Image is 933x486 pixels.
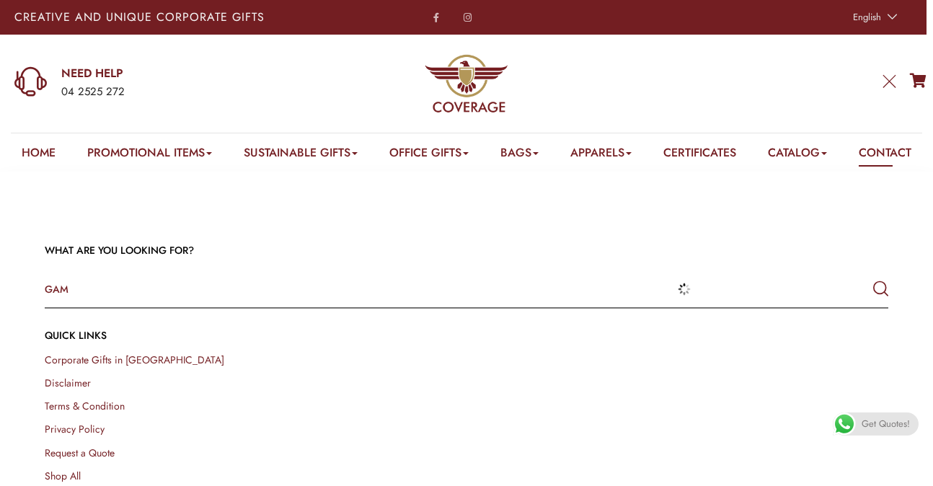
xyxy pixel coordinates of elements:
[45,376,91,390] a: Disclaimer
[45,244,888,258] h3: WHAT ARE YOU LOOKING FOR?
[45,328,888,343] h4: QUICK LINKs
[87,144,212,167] a: Promotional Items
[663,144,736,167] a: Certificates
[45,353,224,367] a: Corporate Gifts in [GEOGRAPHIC_DATA]
[768,144,827,167] a: Catalog
[45,445,115,459] a: Request a Quote
[853,10,881,24] span: English
[61,66,304,81] a: NEED HELP
[244,144,358,167] a: Sustainable Gifts
[45,399,125,413] a: Terms & Condition
[500,144,539,167] a: Bags
[45,422,105,436] a: Privacy Policy
[45,468,81,482] a: Shop All
[61,83,304,102] div: 04 2525 272
[570,144,632,167] a: Apparels
[389,144,469,167] a: Office Gifts
[14,12,366,23] p: Creative and Unique Corporate Gifts
[859,144,911,167] a: Contact
[45,272,720,306] input: Search products...
[862,412,910,436] span: Get Quotes!
[22,144,56,167] a: Home
[846,7,901,27] a: English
